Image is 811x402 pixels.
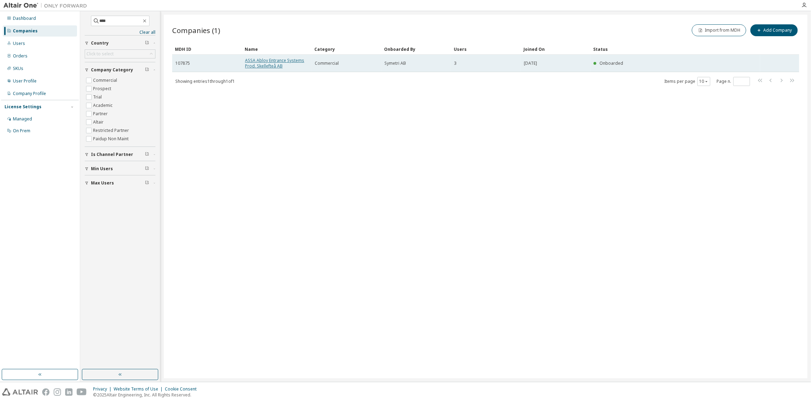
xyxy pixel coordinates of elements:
label: Academic [93,101,114,110]
div: Managed [13,116,32,122]
span: Page n. [717,77,750,86]
label: Trial [93,93,103,101]
label: Restricted Partner [93,126,130,135]
span: Clear filter [145,152,149,157]
img: youtube.svg [77,388,87,396]
div: Status [593,44,757,55]
span: Clear filter [145,40,149,46]
label: Prospect [93,85,113,93]
div: SKUs [13,66,23,71]
span: Is Channel Partner [91,152,133,157]
button: Is Channel Partner [85,147,155,162]
img: Altair One [3,2,91,9]
label: Altair [93,118,105,126]
label: Commercial [93,76,118,85]
span: Companies (1) [172,25,220,35]
span: [DATE] [524,61,537,66]
span: 107875 [175,61,190,66]
span: 3 [454,61,457,66]
button: Import from MDH [692,24,746,36]
div: Click to select [85,50,155,58]
span: Min Users [91,166,113,172]
div: Click to select [86,51,114,57]
button: Add Company [750,24,798,36]
img: altair_logo.svg [2,388,38,396]
span: Commercial [315,61,339,66]
a: Clear all [85,30,155,35]
span: Onboarded [599,60,623,66]
img: linkedin.svg [65,388,72,396]
button: Max Users [85,175,155,191]
span: Max Users [91,180,114,186]
div: On Prem [13,128,30,134]
div: Users [454,44,518,55]
img: instagram.svg [54,388,61,396]
span: Clear filter [145,67,149,73]
div: Name [245,44,309,55]
button: Company Category [85,62,155,78]
a: ASSA Abloy Entrance Systems Prod. Skellefteå AB [245,57,304,69]
span: Clear filter [145,166,149,172]
label: Paidup Non Maint [93,135,130,143]
button: Min Users [85,161,155,176]
div: Privacy [93,386,114,392]
div: Cookie Consent [165,386,201,392]
div: MDH ID [175,44,239,55]
div: Users [13,41,25,46]
span: Items per page [664,77,710,86]
div: Company Profile [13,91,46,96]
div: User Profile [13,78,37,84]
label: Partner [93,110,109,118]
div: Onboarded By [384,44,448,55]
div: Dashboard [13,16,36,21]
button: Country [85,36,155,51]
div: Joined On [523,44,588,55]
div: Category [314,44,378,55]
button: 10 [699,79,709,84]
div: Website Terms of Use [114,386,165,392]
span: Company Category [91,67,133,73]
p: © 2025 Altair Engineering, Inc. All Rights Reserved. [93,392,201,398]
span: Showing entries 1 through 1 of 1 [175,78,235,84]
div: Orders [13,53,28,59]
img: facebook.svg [42,388,49,396]
span: Symetri AB [384,61,406,66]
div: Companies [13,28,38,34]
span: Country [91,40,109,46]
div: License Settings [5,104,41,110]
span: Clear filter [145,180,149,186]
